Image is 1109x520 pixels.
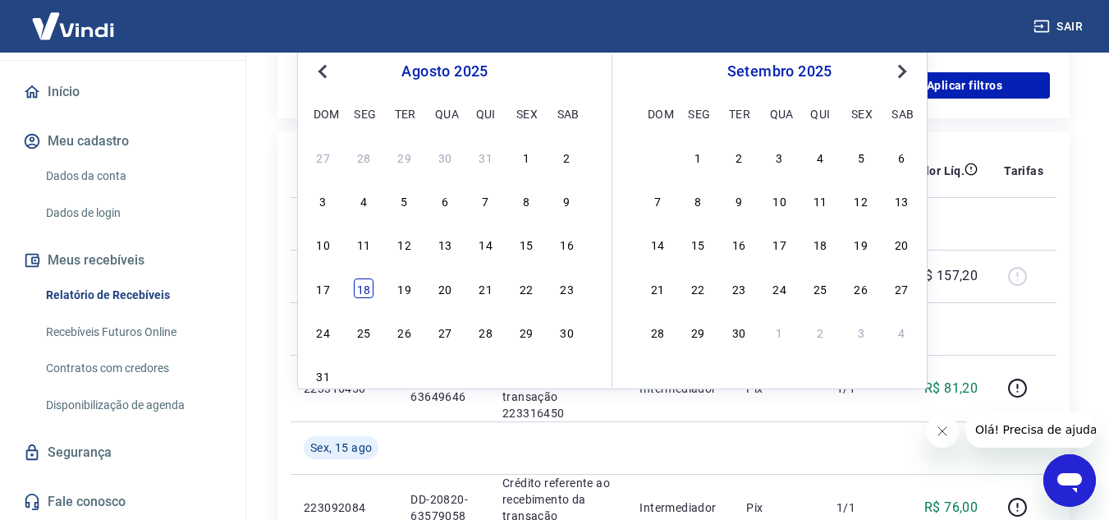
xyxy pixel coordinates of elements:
[10,12,138,25] span: Olá! Precisa de ajuda?
[20,242,226,278] button: Meus recebíveis
[476,322,496,342] div: Choose quinta-feira, 28 de agosto de 2025
[314,366,333,385] div: Choose domingo, 31 de agosto de 2025
[516,278,536,298] div: Choose sexta-feira, 22 de agosto de 2025
[557,322,577,342] div: Choose sábado, 30 de agosto de 2025
[770,191,790,210] div: Choose quarta-feira, 10 de setembro de 2025
[913,266,978,286] p: -R$ 157,20
[851,322,871,342] div: Choose sexta-feira, 3 de outubro de 2025
[354,366,373,385] div: Choose segunda-feira, 1 de setembro de 2025
[39,159,226,193] a: Dados da conta
[926,415,959,448] iframe: Fechar mensagem
[1004,163,1043,179] p: Tarifas
[314,104,333,123] div: dom
[810,191,830,210] div: Choose quinta-feira, 11 de setembro de 2025
[476,278,496,298] div: Choose quinta-feira, 21 de agosto de 2025
[516,147,536,167] div: Choose sexta-feira, 1 de agosto de 2025
[20,123,226,159] button: Meu cadastro
[729,322,749,342] div: Choose terça-feira, 30 de setembro de 2025
[314,191,333,210] div: Choose domingo, 3 de agosto de 2025
[395,234,415,254] div: Choose terça-feira, 12 de agosto de 2025
[476,191,496,210] div: Choose quinta-feira, 7 de agosto de 2025
[891,147,911,167] div: Choose sábado, 6 de setembro de 2025
[851,104,871,123] div: sex
[395,322,415,342] div: Choose terça-feira, 26 de agosto de 2025
[310,439,372,456] span: Sex, 15 ago
[304,499,384,516] p: 223092084
[879,72,1050,99] button: Aplicar filtros
[39,315,226,349] a: Recebíveis Futuros Online
[354,234,373,254] div: Choose segunda-feira, 11 de agosto de 2025
[891,234,911,254] div: Choose sábado, 20 de setembro de 2025
[354,147,373,167] div: Choose segunda-feira, 28 de julho de 2025
[395,147,415,167] div: Choose terça-feira, 29 de julho de 2025
[810,322,830,342] div: Choose quinta-feira, 2 de outubro de 2025
[313,62,332,81] button: Previous Month
[851,147,871,167] div: Choose sexta-feira, 5 de setembro de 2025
[836,499,885,516] p: 1/1
[891,104,911,123] div: sab
[810,234,830,254] div: Choose quinta-feira, 18 de setembro de 2025
[965,412,1096,448] iframe: Mensagem da empresa
[395,278,415,298] div: Choose terça-feira, 19 de agosto de 2025
[746,499,810,516] p: Pix
[688,147,708,167] div: Choose segunda-feira, 1 de setembro de 2025
[435,147,455,167] div: Choose quarta-feira, 30 de julho de 2025
[435,322,455,342] div: Choose quarta-feira, 27 de agosto de 2025
[476,104,496,123] div: qui
[648,322,667,342] div: Choose domingo, 28 de setembro de 2025
[924,498,978,518] p: R$ 76,00
[911,163,965,179] p: Valor Líq.
[645,62,914,81] div: setembro 2025
[395,104,415,123] div: ter
[770,322,790,342] div: Choose quarta-feira, 1 de outubro de 2025
[891,322,911,342] div: Choose sábado, 4 de outubro de 2025
[435,366,455,385] div: Choose quarta-feira, 3 de setembro de 2025
[1030,12,1089,42] button: Sair
[516,234,536,254] div: Choose sexta-feira, 15 de agosto de 2025
[810,104,830,123] div: qui
[39,196,226,230] a: Dados de login
[311,62,579,81] div: agosto 2025
[891,278,911,298] div: Choose sábado, 27 de setembro de 2025
[729,147,749,167] div: Choose terça-feira, 2 de setembro de 2025
[891,191,911,210] div: Choose sábado, 13 de setembro de 2025
[516,191,536,210] div: Choose sexta-feira, 8 de agosto de 2025
[314,322,333,342] div: Choose domingo, 24 de agosto de 2025
[476,366,496,385] div: Choose quinta-feira, 4 de setembro de 2025
[557,147,577,167] div: Choose sábado, 2 de agosto de 2025
[770,147,790,167] div: Choose quarta-feira, 3 de setembro de 2025
[557,191,577,210] div: Choose sábado, 9 de agosto de 2025
[924,379,978,398] p: R$ 81,20
[688,322,708,342] div: Choose segunda-feira, 29 de setembro de 2025
[395,366,415,385] div: Choose terça-feira, 2 de setembro de 2025
[557,278,577,298] div: Choose sábado, 23 de agosto de 2025
[851,234,871,254] div: Choose sexta-feira, 19 de setembro de 2025
[20,1,126,51] img: Vindi
[20,435,226,471] a: Segurança
[648,104,667,123] div: dom
[688,191,708,210] div: Choose segunda-feira, 8 de setembro de 2025
[851,191,871,210] div: Choose sexta-feira, 12 de setembro de 2025
[648,278,667,298] div: Choose domingo, 21 de setembro de 2025
[435,278,455,298] div: Choose quarta-feira, 20 de agosto de 2025
[311,145,579,388] div: month 2025-08
[648,191,667,210] div: Choose domingo, 7 de setembro de 2025
[729,104,749,123] div: ter
[645,145,914,343] div: month 2025-09
[39,389,226,422] a: Disponibilização de agenda
[688,104,708,123] div: seg
[435,234,455,254] div: Choose quarta-feira, 13 de agosto de 2025
[892,62,912,81] button: Next Month
[688,278,708,298] div: Choose segunda-feira, 22 de setembro de 2025
[516,104,536,123] div: sex
[810,278,830,298] div: Choose quinta-feira, 25 de setembro de 2025
[516,322,536,342] div: Choose sexta-feira, 29 de agosto de 2025
[314,234,333,254] div: Choose domingo, 10 de agosto de 2025
[354,322,373,342] div: Choose segunda-feira, 25 de agosto de 2025
[770,104,790,123] div: qua
[557,234,577,254] div: Choose sábado, 16 de agosto de 2025
[688,234,708,254] div: Choose segunda-feira, 15 de setembro de 2025
[648,147,667,167] div: Choose domingo, 31 de agosto de 2025
[770,278,790,298] div: Choose quarta-feira, 24 de setembro de 2025
[729,278,749,298] div: Choose terça-feira, 23 de setembro de 2025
